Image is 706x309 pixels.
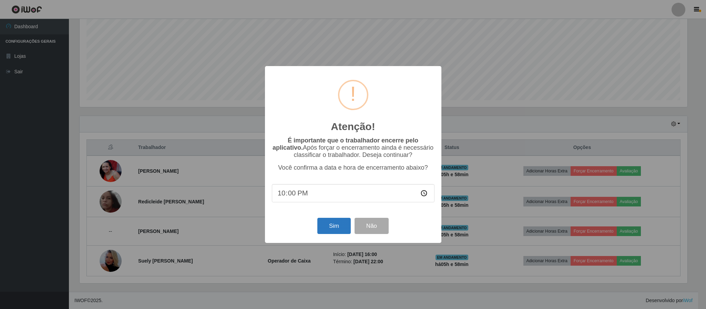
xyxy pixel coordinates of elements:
[331,120,375,133] h2: Atenção!
[317,218,351,234] button: Sim
[272,137,434,159] p: Após forçar o encerramento ainda é necessário classificar o trabalhador. Deseja continuar?
[272,164,434,171] p: Você confirma a data e hora de encerramento abaixo?
[355,218,389,234] button: Não
[273,137,418,151] b: É importante que o trabalhador encerre pelo aplicativo.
